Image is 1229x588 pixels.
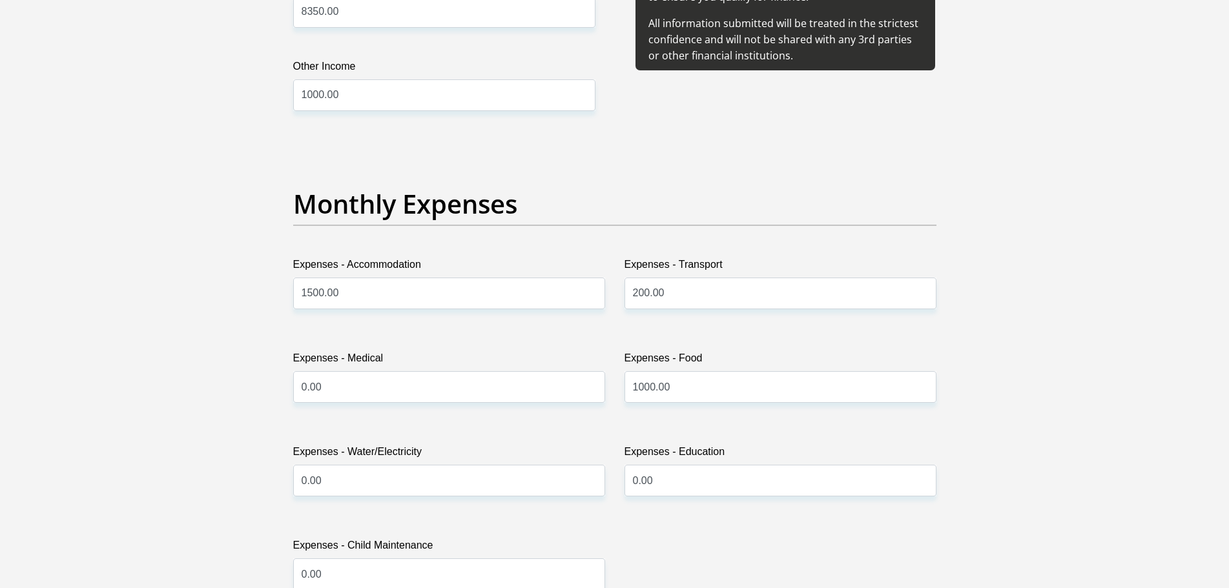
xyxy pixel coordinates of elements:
[625,465,936,496] input: Expenses - Education
[293,278,605,309] input: Expenses - Accommodation
[293,538,605,558] label: Expenses - Child Maintenance
[293,59,595,79] label: Other Income
[293,79,595,111] input: Other Income
[293,371,605,403] input: Expenses - Medical
[293,444,605,465] label: Expenses - Water/Electricity
[625,278,936,309] input: Expenses - Transport
[293,188,936,219] h2: Monthly Expenses
[293,465,605,496] input: Expenses - Water/Electricity
[625,444,936,465] label: Expenses - Education
[625,257,936,278] label: Expenses - Transport
[625,371,936,403] input: Expenses - Food
[293,350,605,371] label: Expenses - Medical
[625,350,936,371] label: Expenses - Food
[293,257,605,278] label: Expenses - Accommodation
